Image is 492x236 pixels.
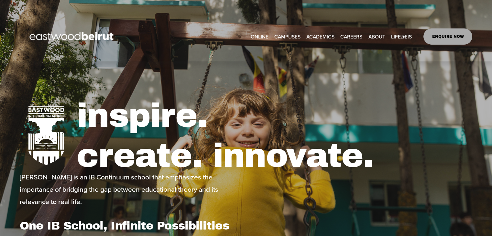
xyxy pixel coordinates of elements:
a: ONLINE [251,31,268,41]
span: CAMPUSES [274,32,301,41]
img: EastwoodIS Global Site [20,20,125,53]
a: ENQUIRE NOW [423,28,472,45]
span: LIFE@EIS [391,32,412,41]
p: [PERSON_NAME] is an IB Continuum school that emphasizes the importance of bridging the gap betwee... [20,171,244,208]
span: ABOUT [368,32,385,41]
a: CAREERS [340,31,362,41]
a: folder dropdown [368,31,385,41]
a: folder dropdown [391,31,412,41]
span: ACADEMICS [306,32,334,41]
a: folder dropdown [274,31,301,41]
a: folder dropdown [306,31,334,41]
h1: inspire. create. innovate. [77,96,472,176]
h1: One IB School, Infinite Possibilities [20,219,244,232]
